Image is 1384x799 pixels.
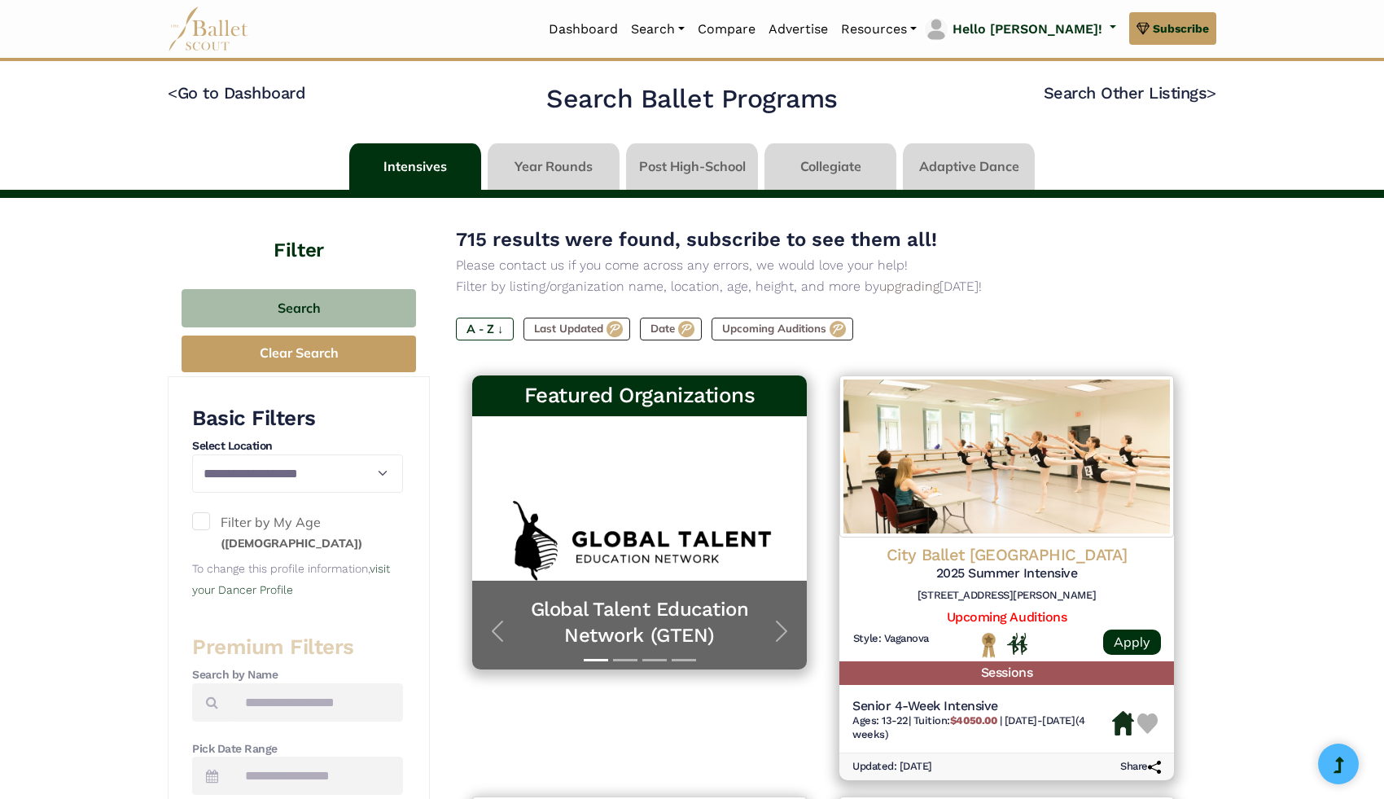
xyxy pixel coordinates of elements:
[624,12,691,46] a: Search
[192,741,403,757] h4: Pick Date Range
[852,714,909,727] span: Ages: 13-22
[192,562,390,596] small: To change this profile information,
[852,589,1161,603] h6: [STREET_ADDRESS][PERSON_NAME]
[712,318,853,340] label: Upcoming Auditions
[456,318,514,340] label: A - Z ↓
[1007,633,1027,654] img: In Person
[192,512,403,554] label: Filter by My Age
[640,318,702,340] label: Date
[1207,82,1216,103] code: >
[852,714,1112,742] h6: | |
[523,318,630,340] label: Last Updated
[834,12,923,46] a: Resources
[168,198,430,265] h4: Filter
[950,714,996,727] b: $4050.00
[456,255,1190,276] p: Please contact us if you come across any errors, we would love your help!
[546,82,837,116] h2: Search Ballet Programs
[584,651,608,669] button: Slide 1
[1137,20,1150,37] img: gem.svg
[1120,760,1161,774] h6: Share
[542,12,624,46] a: Dashboard
[231,683,403,722] input: Search by names...
[221,536,362,551] small: ([DEMOGRAPHIC_DATA])
[456,276,1190,297] p: Filter by listing/organization name, location, age, height, and more by [DATE]!
[192,667,403,683] h4: Search by Name
[485,382,794,410] h3: Featured Organizations
[182,336,416,372] button: Clear Search
[879,279,939,294] a: upgrading
[1137,713,1158,734] img: Heart
[192,405,403,432] h3: Basic Filters
[691,12,762,46] a: Compare
[852,632,930,646] h6: Style: Vaganova
[1044,83,1216,103] a: Search Other Listings>
[488,597,791,648] a: Global Talent Education Network (GTEN)
[456,228,937,251] span: 715 results were found, subscribe to see them all!
[168,82,177,103] code: <
[168,83,305,103] a: <Go to Dashboard
[192,438,403,454] h4: Select Location
[839,375,1174,538] img: Logo
[192,634,403,661] h3: Premium Filters
[1153,20,1209,37] span: Subscribe
[852,760,932,774] h6: Updated: [DATE]
[1112,711,1134,735] img: Housing Available
[484,143,623,190] li: Year Rounds
[672,651,696,669] button: Slide 4
[642,651,667,669] button: Slide 3
[953,19,1102,40] p: Hello [PERSON_NAME]!
[192,562,390,596] a: visit your Dancer Profile
[923,16,1116,42] a: profile picture Hello [PERSON_NAME]!
[613,651,637,669] button: Slide 2
[852,544,1161,565] h4: City Ballet [GEOGRAPHIC_DATA]
[852,698,1112,715] h5: Senior 4-Week Intensive
[979,632,999,657] img: National
[346,143,484,190] li: Intensives
[913,714,1000,727] span: Tuition:
[852,565,1161,582] h5: 2025 Summer Intensive
[839,661,1174,685] h5: Sessions
[762,12,834,46] a: Advertise
[925,18,948,41] img: profile picture
[761,143,900,190] li: Collegiate
[1129,12,1216,45] a: Subscribe
[1103,630,1161,655] a: Apply
[852,714,1085,740] span: [DATE]-[DATE] (4 weeks)
[900,143,1038,190] li: Adaptive Dance
[947,609,1066,625] a: Upcoming Auditions
[182,289,416,327] button: Search
[623,143,761,190] li: Post High-School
